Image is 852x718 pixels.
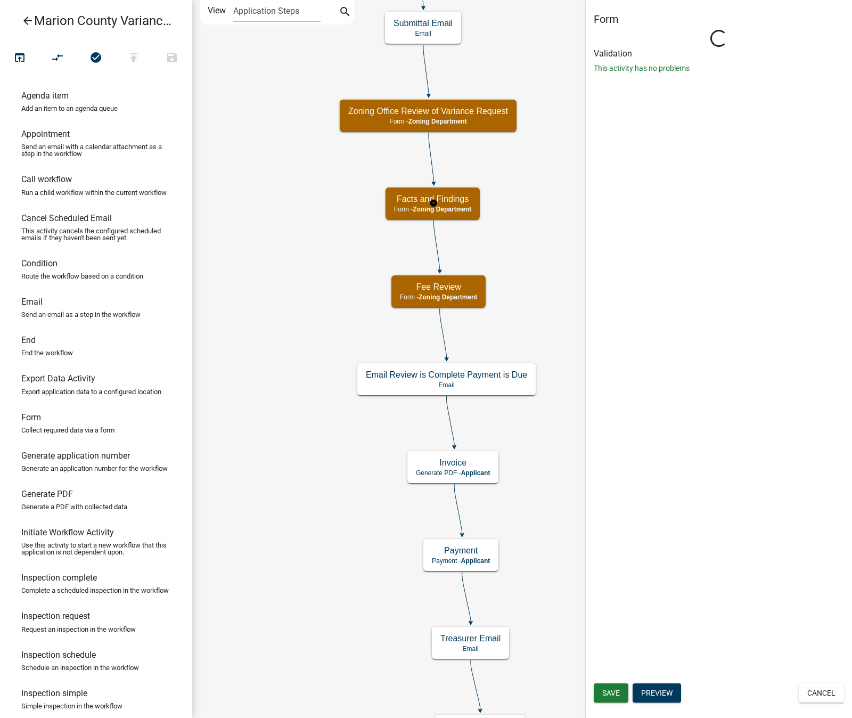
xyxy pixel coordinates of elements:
h6: Generate application number [21,451,130,461]
p: Email [440,645,501,652]
h6: Generate PDF [21,489,73,499]
h5: Zoning Office Review of Variance Request [348,106,508,116]
p: Use this activity to start a new workflow that this application is not dependent upon. [21,542,170,556]
p: Payment - [432,557,490,565]
h6: Cancel Scheduled Email [21,213,112,223]
p: Run a child workflow within the current workflow [21,189,167,196]
i: arrow_back [21,14,34,29]
span: Applicant [461,557,490,565]
p: Collect required data via a form [21,427,114,434]
h6: Form [21,412,41,422]
i: open_in_browser [13,51,26,66]
h6: Condition [21,258,58,268]
div: Workflow actions [1,47,191,72]
h6: Agenda item [21,91,69,101]
span: Zoning Department [419,293,477,301]
p: Generate an application number for the workflow [21,465,168,472]
h6: Inspection simple [21,688,87,698]
button: Test Workflow [1,47,39,70]
p: End the workflow [21,349,73,356]
span: Applicant [461,469,490,477]
p: Email [394,30,453,37]
button: Save [594,683,628,703]
button: search [337,4,354,21]
p: Form - [400,293,477,301]
button: No problems [77,47,115,70]
p: Generate a PDF with collected data [21,503,127,510]
h5: Email Review is Complete Payment is Due [366,370,527,380]
h5: Submittal Email [394,18,453,28]
h5: Invoice [416,458,490,468]
p: Form - [348,118,508,125]
p: Form - [394,206,471,213]
h5: Payment [432,545,490,556]
p: Send an email as a step in the workflow [21,311,141,318]
p: Email [366,381,527,389]
button: Save [153,47,191,70]
h6: Appointment [21,129,70,139]
h6: Inspection schedule [21,650,96,660]
p: Simple inspection in the workflow [21,703,122,709]
p: This activity cancels the configured scheduled emails if they haven't been sent yet. [21,227,170,241]
p: Generate PDF - [416,469,490,477]
p: Schedule an inspection in the workflow [21,664,139,671]
i: check_circle [89,51,102,66]
p: Add an item to an agenda queue [21,105,118,112]
p: Route the workflow based on a condition [21,273,143,280]
span: Save [602,689,620,697]
p: Send an email with a calendar attachment as a step in the workflow [21,143,170,157]
h6: Call workflow [21,174,72,184]
h6: Email [21,297,43,307]
p: This activity has no problems [594,63,844,74]
h5: Treasurer Email [440,633,501,643]
a: Marion County Variance Application [9,9,175,33]
p: Complete a scheduled inspection in the workflow [21,587,169,594]
h6: Inspection complete [21,573,97,583]
i: compare_arrows [52,51,64,66]
i: search [339,5,351,20]
h6: Export Data Activity [21,373,95,384]
h5: Fee Review [400,282,477,292]
h5: Form [594,13,844,26]
p: Export application data to a configured location [21,388,161,395]
p: Request an inspection in the workflow [21,626,136,633]
h5: Facts and Findings [394,194,471,204]
i: save [166,51,178,66]
i: publish [127,51,140,66]
button: Preview [633,683,681,703]
span: Zoning Department [413,206,471,213]
h6: Inspection request [21,611,90,621]
button: Publish [114,47,153,70]
button: Auto Layout [38,47,77,70]
button: Cancel [799,683,844,703]
h6: Validation [594,48,844,59]
h6: Initiate Workflow Activity [21,527,114,537]
h6: End [21,335,36,345]
span: Zoning Department [408,118,467,125]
